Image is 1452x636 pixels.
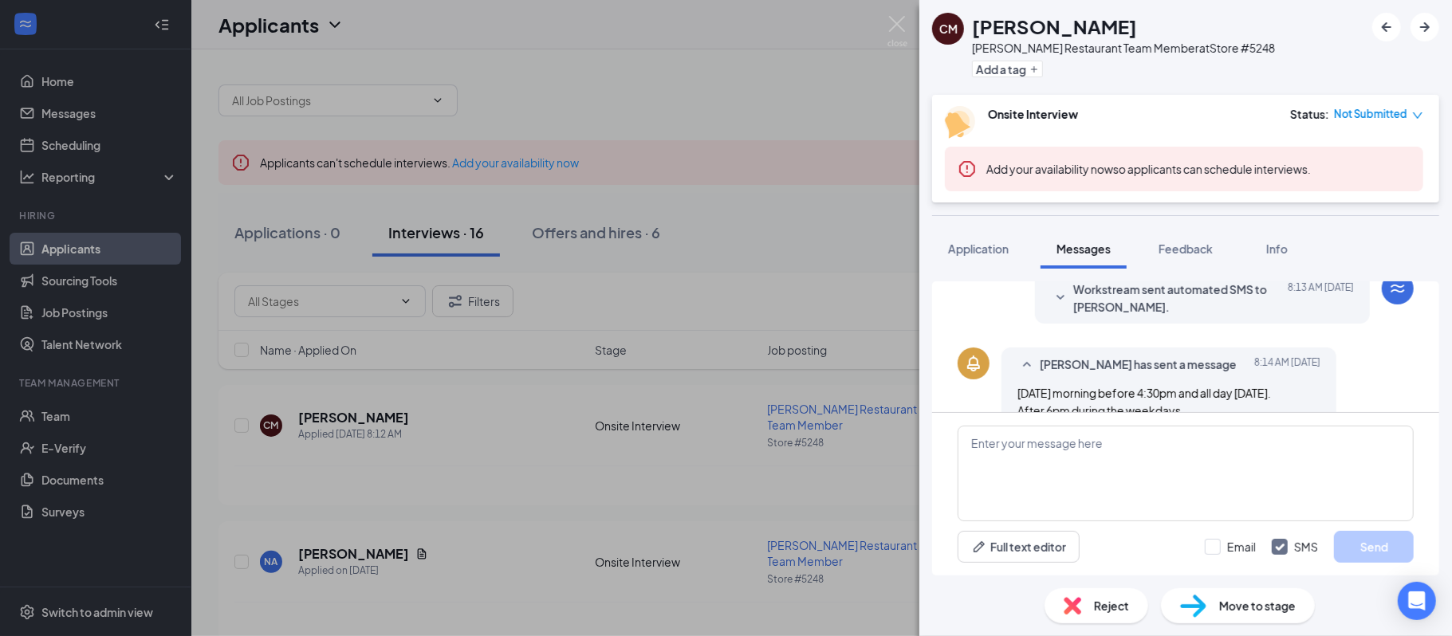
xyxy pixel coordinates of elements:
[971,539,987,555] svg: Pen
[1388,279,1407,298] svg: WorkstreamLogo
[1051,289,1070,308] svg: SmallChevronDown
[1159,241,1213,256] span: Feedback
[939,21,958,37] div: CM
[1266,241,1288,256] span: Info
[1029,65,1039,74] svg: Plus
[958,531,1080,563] button: Full text editorPen
[986,161,1113,177] button: Add your availability now
[1415,18,1434,37] svg: ArrowRight
[1219,597,1296,614] span: Move to stage
[986,162,1311,176] span: so applicants can schedule interviews.
[1290,106,1329,122] div: Status :
[1040,355,1237,375] span: [PERSON_NAME] has sent a message
[1398,582,1436,620] div: Open Intercom Messenger
[972,40,1275,56] div: [PERSON_NAME] Restaurant Team Member at Store #5248
[1334,531,1414,563] button: Send
[948,241,1009,256] span: Application
[1017,386,1271,418] span: [DATE] morning before 4:30pm and all day [DATE]. After 6pm during the weekdays
[958,159,977,179] svg: Error
[972,13,1137,40] h1: [PERSON_NAME]
[1057,241,1111,256] span: Messages
[1372,13,1401,41] button: ArrowLeftNew
[988,107,1078,121] b: Onsite Interview
[1017,355,1037,375] svg: SmallChevronUp
[1288,281,1354,316] span: [DATE] 8:13 AM
[1412,110,1423,121] span: down
[1073,281,1282,316] span: Workstream sent automated SMS to [PERSON_NAME].
[1094,597,1129,614] span: Reject
[964,354,983,373] svg: Bell
[972,61,1043,77] button: PlusAdd a tag
[1334,106,1407,122] span: Not Submitted
[1254,355,1320,375] span: [DATE] 8:14 AM
[1377,18,1396,37] svg: ArrowLeftNew
[1411,13,1439,41] button: ArrowRight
